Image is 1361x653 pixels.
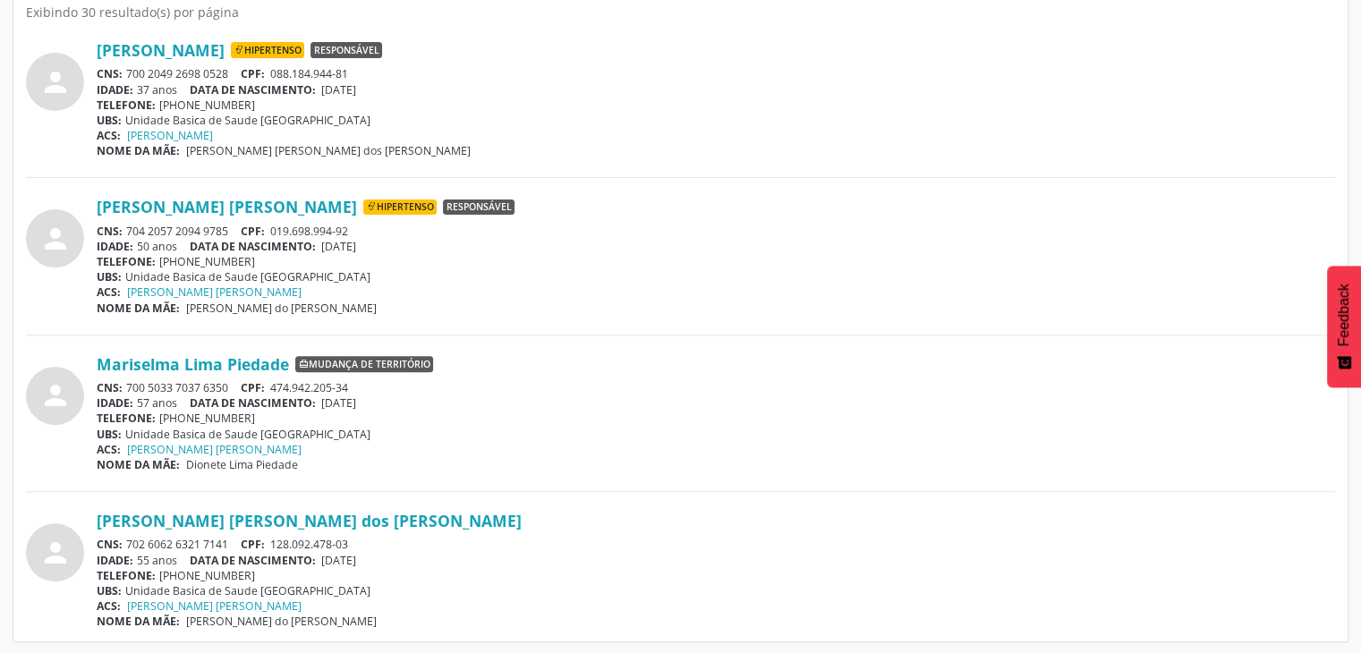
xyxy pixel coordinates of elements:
[270,380,348,395] span: 474.942.205-34
[190,395,316,411] span: DATA DE NASCIMENTO:
[39,379,72,411] i: person
[241,224,265,239] span: CPF:
[97,568,156,583] span: TELEFONE:
[97,82,133,98] span: IDADE:
[97,457,180,472] span: NOME DA MÃE:
[97,269,1335,284] div: Unidade Basica de Saude [GEOGRAPHIC_DATA]
[97,553,1335,568] div: 55 anos
[190,239,316,254] span: DATA DE NASCIMENTO:
[363,199,437,216] span: Hipertenso
[97,224,1335,239] div: 704 2057 2094 9785
[97,568,1335,583] div: [PHONE_NUMBER]
[97,614,180,629] span: NOME DA MÃE:
[97,411,1335,426] div: [PHONE_NUMBER]
[97,40,225,60] a: [PERSON_NAME]
[241,537,265,552] span: CPF:
[127,284,302,300] a: [PERSON_NAME] [PERSON_NAME]
[39,66,72,98] i: person
[97,537,1335,552] div: 702 6062 6321 7141
[39,537,72,569] i: person
[97,583,1335,598] div: Unidade Basica de Saude [GEOGRAPHIC_DATA]
[97,380,1335,395] div: 700 5033 7037 6350
[241,66,265,81] span: CPF:
[97,113,1335,128] div: Unidade Basica de Saude [GEOGRAPHIC_DATA]
[97,197,357,216] a: [PERSON_NAME] [PERSON_NAME]
[1327,266,1361,387] button: Feedback - Mostrar pesquisa
[186,143,471,158] span: [PERSON_NAME] [PERSON_NAME] dos [PERSON_NAME]
[97,598,121,614] span: ACS:
[241,380,265,395] span: CPF:
[321,553,356,568] span: [DATE]
[97,66,1335,81] div: 700 2049 2698 0528
[295,356,433,372] span: Mudança de território
[321,239,356,254] span: [DATE]
[97,98,1335,113] div: [PHONE_NUMBER]
[97,427,1335,442] div: Unidade Basica de Saude [GEOGRAPHIC_DATA]
[97,284,121,300] span: ACS:
[97,395,1335,411] div: 57 anos
[127,442,302,457] a: [PERSON_NAME] [PERSON_NAME]
[39,223,72,255] i: person
[97,553,133,568] span: IDADE:
[97,511,522,530] a: [PERSON_NAME] [PERSON_NAME] dos [PERSON_NAME]
[186,457,298,472] span: Dionete Lima Piedade
[97,82,1335,98] div: 37 anos
[186,301,377,316] span: [PERSON_NAME] do [PERSON_NAME]
[26,3,1335,21] div: Exibindo 30 resultado(s) por página
[127,598,302,614] a: [PERSON_NAME] [PERSON_NAME]
[97,583,122,598] span: UBS:
[190,553,316,568] span: DATA DE NASCIMENTO:
[97,224,123,239] span: CNS:
[97,301,180,316] span: NOME DA MÃE:
[270,537,348,552] span: 128.092.478-03
[97,66,123,81] span: CNS:
[97,98,156,113] span: TELEFONE:
[97,354,289,374] a: Mariselma Lima Piedade
[97,128,121,143] span: ACS:
[443,199,515,216] span: Responsável
[97,269,122,284] span: UBS:
[97,380,123,395] span: CNS:
[97,427,122,442] span: UBS:
[97,254,156,269] span: TELEFONE:
[231,42,304,58] span: Hipertenso
[97,395,133,411] span: IDADE:
[190,82,316,98] span: DATA DE NASCIMENTO:
[321,82,356,98] span: [DATE]
[97,442,121,457] span: ACS:
[97,537,123,552] span: CNS:
[1336,284,1352,346] span: Feedback
[97,239,1335,254] div: 50 anos
[270,224,348,239] span: 019.698.994-92
[97,239,133,254] span: IDADE:
[97,411,156,426] span: TELEFONE:
[270,66,348,81] span: 088.184.944-81
[186,614,377,629] span: [PERSON_NAME] do [PERSON_NAME]
[321,395,356,411] span: [DATE]
[310,42,382,58] span: Responsável
[97,113,122,128] span: UBS:
[127,128,213,143] a: [PERSON_NAME]
[97,254,1335,269] div: [PHONE_NUMBER]
[97,143,180,158] span: NOME DA MÃE:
